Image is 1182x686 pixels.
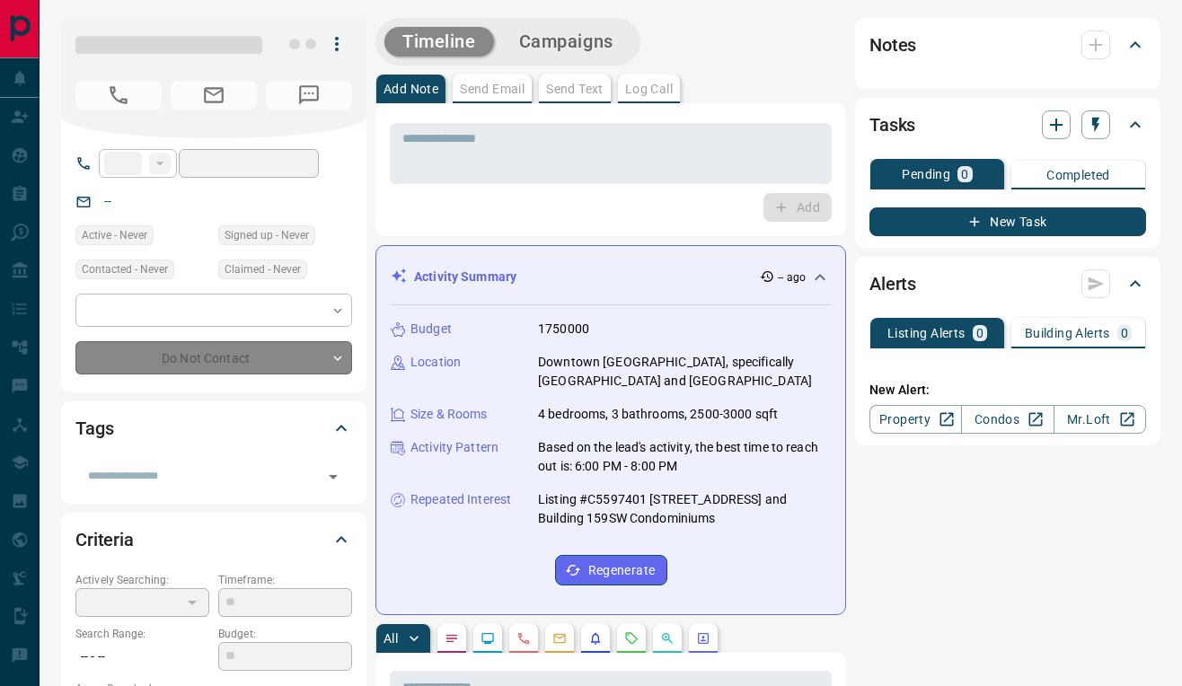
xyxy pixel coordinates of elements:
[75,518,352,561] div: Criteria
[391,260,831,294] div: Activity Summary-- ago
[225,260,301,278] span: Claimed - Never
[696,631,710,646] svg: Agent Actions
[75,81,162,110] span: No Number
[410,353,461,372] p: Location
[75,341,352,374] div: Do Not Contact
[218,572,352,588] p: Timeframe:
[75,407,352,450] div: Tags
[414,268,516,286] p: Activity Summary
[75,525,134,554] h2: Criteria
[552,631,567,646] svg: Emails
[75,642,209,672] p: -- - --
[887,327,966,339] p: Listing Alerts
[555,555,667,585] button: Regenerate
[588,631,603,646] svg: Listing Alerts
[538,405,778,424] p: 4 bedrooms, 3 bathrooms, 2500-3000 sqft
[961,168,968,180] p: 0
[410,320,452,339] p: Budget
[225,226,309,244] span: Signed up - Never
[624,631,639,646] svg: Requests
[1046,169,1110,181] p: Completed
[445,631,459,646] svg: Notes
[961,405,1054,434] a: Condos
[321,464,346,489] button: Open
[384,27,494,57] button: Timeline
[1054,405,1146,434] a: Mr.Loft
[75,572,209,588] p: Actively Searching:
[869,381,1146,400] p: New Alert:
[538,490,831,528] p: Listing #C5597401 [STREET_ADDRESS] and Building 159SW Condominiums
[410,438,498,457] p: Activity Pattern
[410,490,511,509] p: Repeated Interest
[266,81,352,110] span: No Number
[902,168,950,180] p: Pending
[1121,327,1128,339] p: 0
[660,631,675,646] svg: Opportunities
[501,27,631,57] button: Campaigns
[869,23,1146,66] div: Notes
[75,626,209,642] p: Search Range:
[869,110,915,139] h2: Tasks
[218,626,352,642] p: Budget:
[104,194,111,208] a: --
[384,632,398,645] p: All
[869,207,1146,236] button: New Task
[75,414,113,443] h2: Tags
[869,262,1146,305] div: Alerts
[1025,327,1110,339] p: Building Alerts
[869,103,1146,146] div: Tasks
[976,327,984,339] p: 0
[869,405,962,434] a: Property
[516,631,531,646] svg: Calls
[869,31,916,59] h2: Notes
[869,269,916,298] h2: Alerts
[538,438,831,476] p: Based on the lead's activity, the best time to reach out is: 6:00 PM - 8:00 PM
[410,405,488,424] p: Size & Rooms
[171,81,257,110] span: No Email
[82,260,168,278] span: Contacted - Never
[384,83,438,95] p: Add Note
[778,269,806,286] p: -- ago
[538,353,831,391] p: Downtown [GEOGRAPHIC_DATA], specifically [GEOGRAPHIC_DATA] and [GEOGRAPHIC_DATA]
[481,631,495,646] svg: Lead Browsing Activity
[82,226,147,244] span: Active - Never
[538,320,589,339] p: 1750000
